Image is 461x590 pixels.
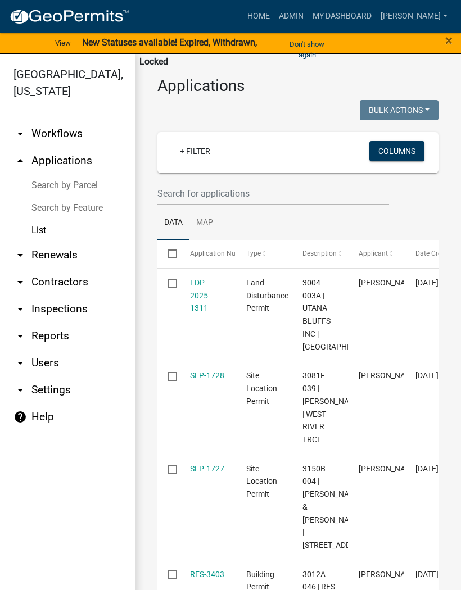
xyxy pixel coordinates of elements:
datatable-header-cell: Description [292,240,348,267]
a: + Filter [171,141,219,161]
datatable-header-cell: Application Number [179,240,235,267]
i: help [13,410,27,424]
span: 08/20/2025 [415,570,439,579]
a: [PERSON_NAME] [376,6,452,27]
a: My Dashboard [308,6,376,27]
i: arrow_drop_down [13,127,27,140]
strong: New Statuses available! Expired, Withdrawn, Locked [82,37,257,67]
span: STACY ROGERS [359,278,419,287]
a: LDP-2025-1311 [190,278,210,313]
span: 08/20/2025 [415,278,439,287]
a: Home [243,6,274,27]
span: 3004 003A | UTANA BLUFFS INC | TAILS CREEK RD [302,278,378,351]
button: Columns [369,141,424,161]
span: 08/20/2025 [415,371,439,380]
span: Application Number [190,249,251,257]
span: Applicant [359,249,388,257]
i: arrow_drop_down [13,302,27,316]
h3: Applications [157,76,439,96]
a: View [51,34,75,52]
i: arrow_drop_down [13,383,27,397]
a: Map [189,205,220,241]
a: Data [157,205,189,241]
i: arrow_drop_up [13,154,27,167]
span: Description [302,249,337,257]
span: JONATHAN SCHOOLER [359,570,419,579]
i: arrow_drop_down [13,248,27,262]
i: arrow_drop_down [13,356,27,370]
datatable-header-cell: Applicant [348,240,404,267]
datatable-header-cell: Date Created [404,240,460,267]
a: RES-3403 [190,570,224,579]
span: × [445,33,453,48]
button: Close [445,34,453,47]
span: 08/20/2025 [415,464,439,473]
i: arrow_drop_down [13,329,27,343]
span: Date Created [415,249,455,257]
datatable-header-cell: Select [157,240,179,267]
span: Land Disturbance Permit [246,278,288,313]
datatable-header-cell: Type [236,240,292,267]
button: Bulk Actions [360,100,439,120]
span: Site Location Permit [246,464,277,499]
a: Admin [274,6,308,27]
span: Site Location Permit [246,371,277,406]
span: Type [246,249,261,257]
a: SLP-1727 [190,464,224,473]
span: Tucker Bracewell [359,371,419,380]
span: BARRY STONE [359,464,419,473]
span: 3081F 039 | DEREK BRACEWELL | WEST RIVER TRCE [302,371,363,444]
a: SLP-1728 [190,371,224,380]
span: 3150B 004 | BARRY & RYANN STONE | 18 BRANCH WAY [302,464,372,550]
i: arrow_drop_down [13,275,27,289]
input: Search for applications [157,182,389,205]
button: Don't show again [277,35,337,64]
